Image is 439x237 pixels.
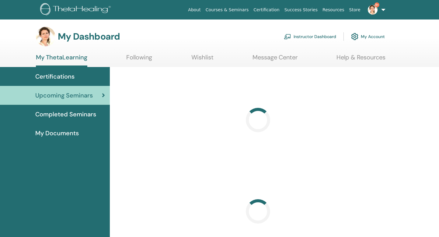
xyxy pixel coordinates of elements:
span: Certifications [35,72,75,81]
a: Resources [320,4,347,16]
a: Help & Resources [336,54,385,65]
h3: My Dashboard [58,31,120,42]
a: Wishlist [191,54,214,65]
img: default.jpg [368,5,378,15]
img: default.jpg [36,27,55,46]
img: logo.png [40,3,113,17]
a: Instructor Dashboard [284,30,336,43]
span: My Documents [35,129,79,138]
a: Message Center [253,54,298,65]
a: My ThetaLearning [36,54,87,67]
a: Courses & Seminars [203,4,251,16]
span: 9+ [375,2,379,7]
span: Upcoming Seminars [35,91,93,100]
a: My Account [351,30,385,43]
img: chalkboard-teacher.svg [284,34,291,39]
a: Certification [251,4,282,16]
a: About [186,4,203,16]
a: Store [347,4,363,16]
span: Completed Seminars [35,110,96,119]
img: cog.svg [351,31,358,42]
a: Success Stories [282,4,320,16]
a: Following [126,54,152,65]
